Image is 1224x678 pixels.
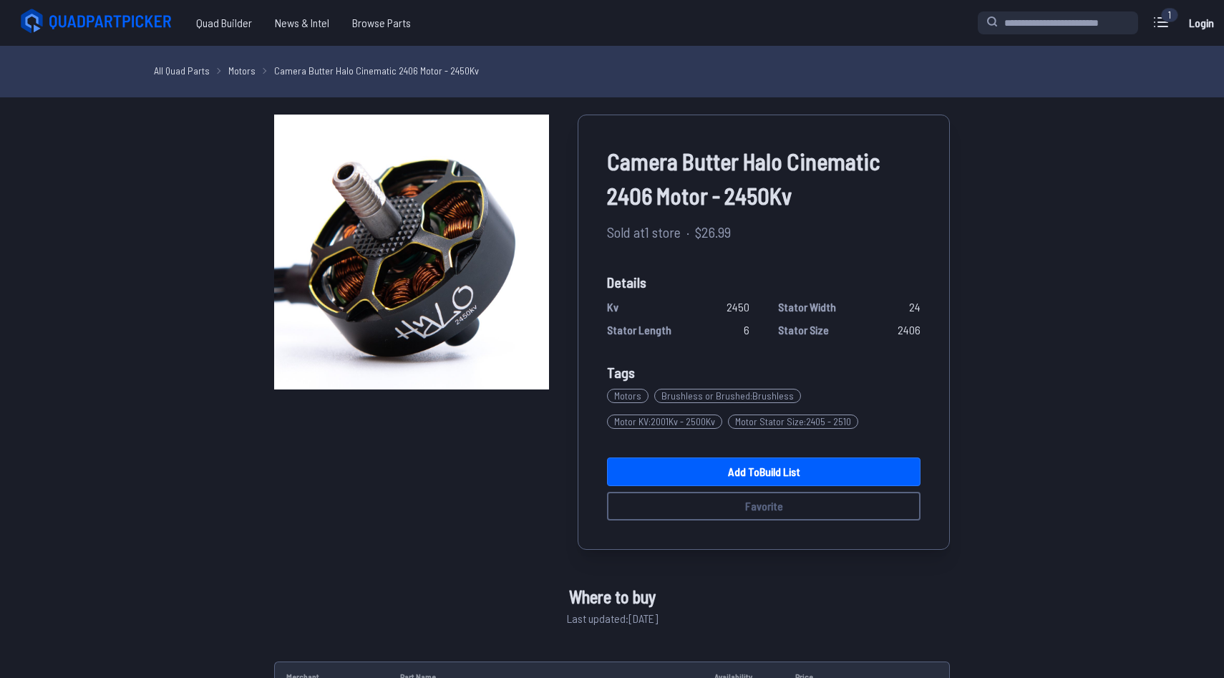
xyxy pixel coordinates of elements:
span: $26.99 [695,221,731,243]
span: Sold at 1 store [607,221,681,243]
span: Last updated: [DATE] [567,610,658,627]
a: Add toBuild List [607,457,921,486]
span: 24 [909,299,921,316]
span: Camera Butter Halo Cinematic 2406 Motor - 2450Kv [607,144,921,213]
a: News & Intel [263,9,341,37]
span: 2450 [727,299,749,316]
a: Browse Parts [341,9,422,37]
a: All Quad Parts [154,63,210,78]
a: Brushless or Brushed:Brushless [654,383,807,409]
span: Where to buy [569,584,656,610]
span: Stator Size [778,321,829,339]
a: Quad Builder [185,9,263,37]
span: Stator Length [607,321,671,339]
a: Motors [228,63,256,78]
span: 6 [744,321,749,339]
a: Login [1184,9,1218,37]
span: Stator Width [778,299,836,316]
img: image [274,115,549,389]
span: Tags [607,364,635,381]
div: 1 [1161,8,1178,22]
span: Motor Stator Size : 2405 - 2510 [728,415,858,429]
a: Camera Butter Halo Cinematic 2406 Motor - 2450Kv [274,63,479,78]
a: Motor KV:2001Kv - 2500Kv [607,409,728,435]
a: Motors [607,383,654,409]
span: · [686,221,689,243]
span: Brushless or Brushed : Brushless [654,389,801,403]
span: Motor KV : 2001Kv - 2500Kv [607,415,722,429]
span: 2406 [898,321,921,339]
button: Favorite [607,492,921,520]
span: Details [607,271,921,293]
span: Motors [607,389,649,403]
a: Motor Stator Size:2405 - 2510 [728,409,864,435]
span: Kv [607,299,618,316]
